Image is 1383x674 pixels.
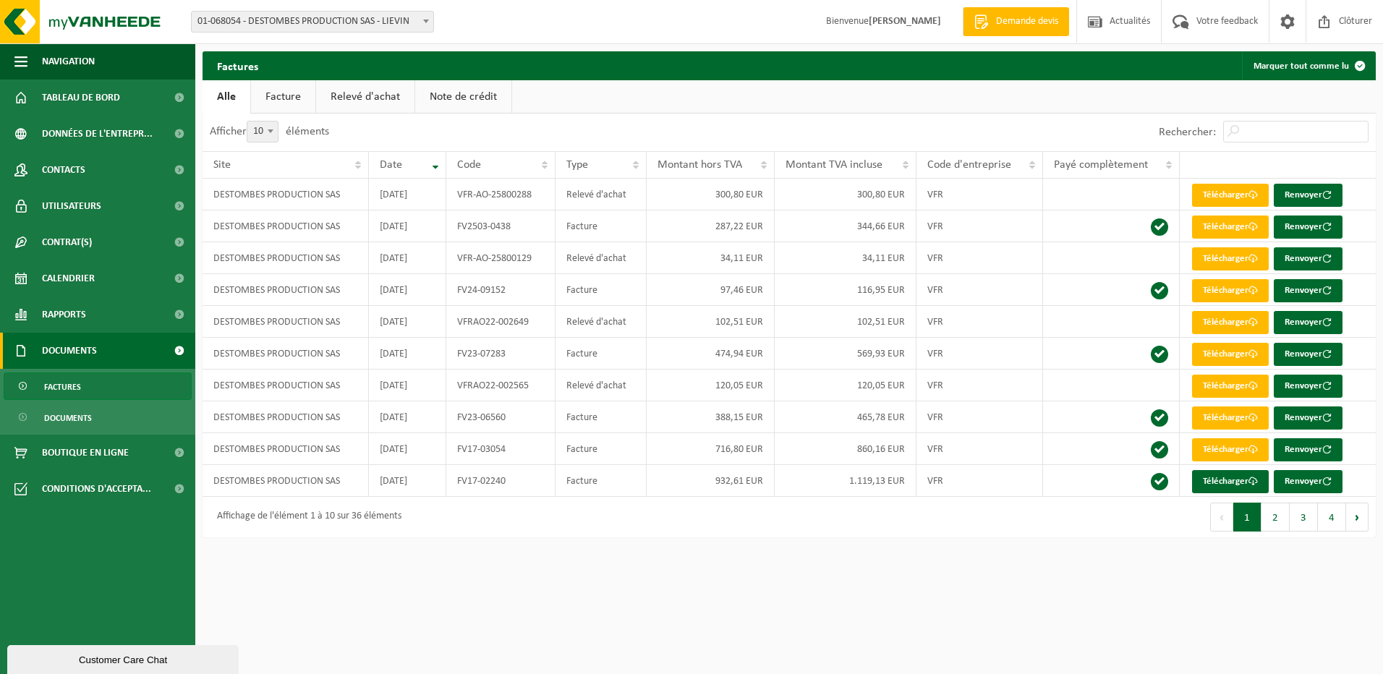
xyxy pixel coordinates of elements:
td: DESTOMBES PRODUCTION SAS [203,401,369,433]
td: 300,80 EUR [775,179,916,210]
td: 116,95 EUR [775,274,916,306]
span: Contacts [42,152,85,188]
button: Next [1346,503,1369,532]
td: VFRAO22-002565 [446,370,556,401]
td: 932,61 EUR [647,465,775,497]
td: VFRAO22-002649 [446,306,556,338]
button: Renvoyer [1274,184,1342,207]
span: Factures [44,373,81,401]
button: Renvoyer [1274,343,1342,366]
td: DESTOMBES PRODUCTION SAS [203,433,369,465]
a: Télécharger [1192,375,1269,398]
td: VFR [916,401,1043,433]
a: Factures [4,372,192,400]
td: 388,15 EUR [647,401,775,433]
button: Renvoyer [1274,438,1342,461]
button: 3 [1290,503,1318,532]
td: 97,46 EUR [647,274,775,306]
span: Tableau de bord [42,80,120,116]
span: Conditions d'accepta... [42,471,151,507]
a: Télécharger [1192,279,1269,302]
td: DESTOMBES PRODUCTION SAS [203,465,369,497]
td: 34,11 EUR [647,242,775,274]
a: Télécharger [1192,216,1269,239]
td: Facture [556,401,647,433]
a: Télécharger [1192,343,1269,366]
span: Code [457,159,481,171]
a: Télécharger [1192,406,1269,430]
td: FV24-09152 [446,274,556,306]
td: VFR [916,274,1043,306]
td: VFR [916,338,1043,370]
button: 1 [1233,503,1261,532]
button: Renvoyer [1274,406,1342,430]
span: Utilisateurs [42,188,101,224]
button: Renvoyer [1274,279,1342,302]
span: Données de l'entrepr... [42,116,153,152]
td: [DATE] [369,401,446,433]
td: 860,16 EUR [775,433,916,465]
span: Site [213,159,231,171]
button: 4 [1318,503,1346,532]
td: 569,93 EUR [775,338,916,370]
a: Télécharger [1192,438,1269,461]
td: FV23-07283 [446,338,556,370]
td: VFR [916,465,1043,497]
span: Demande devis [992,14,1062,29]
td: Relevé d'achat [556,306,647,338]
button: Renvoyer [1274,311,1342,334]
button: Renvoyer [1274,216,1342,239]
span: Rapports [42,297,86,333]
td: [DATE] [369,210,446,242]
td: [DATE] [369,242,446,274]
td: 102,51 EUR [775,306,916,338]
td: [DATE] [369,465,446,497]
td: FV2503-0438 [446,210,556,242]
td: 300,80 EUR [647,179,775,210]
span: 10 [247,121,278,142]
span: Payé complètement [1054,159,1148,171]
button: Renvoyer [1274,375,1342,398]
td: [DATE] [369,370,446,401]
span: 10 [247,121,278,142]
a: Télécharger [1192,184,1269,207]
a: Documents [4,404,192,431]
td: 344,66 EUR [775,210,916,242]
span: Montant TVA incluse [786,159,882,171]
td: [DATE] [369,179,446,210]
td: 120,05 EUR [775,370,916,401]
td: FV17-03054 [446,433,556,465]
td: 474,94 EUR [647,338,775,370]
span: 01-068054 - DESTOMBES PRODUCTION SAS - LIEVIN [191,11,434,33]
td: 120,05 EUR [647,370,775,401]
td: 716,80 EUR [647,433,775,465]
span: Boutique en ligne [42,435,129,471]
td: DESTOMBES PRODUCTION SAS [203,338,369,370]
td: Relevé d'achat [556,370,647,401]
span: Navigation [42,43,95,80]
button: Renvoyer [1274,247,1342,270]
td: Facture [556,210,647,242]
iframe: chat widget [7,642,242,674]
a: Télécharger [1192,311,1269,334]
td: VFR [916,210,1043,242]
td: [DATE] [369,338,446,370]
h2: Factures [203,51,273,80]
td: VFR [916,179,1043,210]
td: DESTOMBES PRODUCTION SAS [203,306,369,338]
a: Télécharger [1192,247,1269,270]
td: Facture [556,338,647,370]
td: 465,78 EUR [775,401,916,433]
label: Afficher éléments [210,126,329,137]
a: Note de crédit [415,80,511,114]
td: [DATE] [369,274,446,306]
td: VFR [916,306,1043,338]
td: FV23-06560 [446,401,556,433]
button: 2 [1261,503,1290,532]
span: Documents [44,404,92,432]
td: 102,51 EUR [647,306,775,338]
td: [DATE] [369,433,446,465]
td: VFR-AO-25800288 [446,179,556,210]
span: Code d'entreprise [927,159,1011,171]
span: Date [380,159,402,171]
